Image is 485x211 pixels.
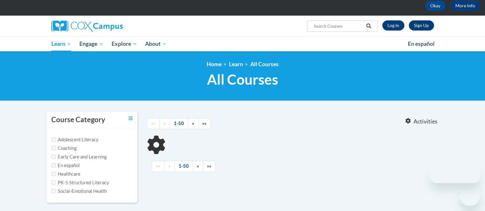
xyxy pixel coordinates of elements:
[459,186,480,206] iframe: Button to launch messaging window
[207,71,278,88] span: All Courses
[51,155,55,159] input: Checkbox for Options
[147,118,160,129] a: Begining
[79,40,103,48] span: Engage
[430,169,480,183] iframe: Message from company
[51,136,99,143] label: Adolescent Literacy
[404,37,439,51] a: En español
[152,161,165,172] a: Begining
[51,179,109,186] label: PK-5 Structured Literacy
[75,37,107,51] a: Engage
[203,161,216,172] a: End
[159,118,170,129] a: Previous
[51,20,173,32] a: Cox Campus
[51,145,77,152] label: Coaching
[129,115,133,122] a: Toggle collapse
[164,121,166,126] span: «
[112,40,137,48] span: Explore
[409,20,434,31] a: Register
[229,61,243,67] a: Learn
[164,161,175,172] a: Previous
[151,121,156,126] span: ««
[192,121,194,126] span: »
[425,1,445,11] button: Okay
[170,118,188,129] a: 1-50
[51,171,80,178] label: Healthcare
[107,37,141,51] a: Explore
[168,163,171,169] span: «
[408,40,435,47] span: En español
[197,163,199,169] span: »
[198,118,211,129] a: End
[51,180,55,185] input: Checkbox for Options
[156,163,160,169] span: ««
[174,161,193,172] a: 1-50
[51,153,107,160] label: Early Care and Learning
[207,163,211,169] span: »»
[207,61,222,67] a: Home
[51,188,107,195] label: Social-Emotional Health
[313,22,364,30] input: Search Courses
[202,121,207,126] span: »»
[51,163,55,167] input: Checkbox for Options
[47,37,76,51] a: Learn
[51,115,105,125] h3: Course Category
[51,40,71,48] span: Learn
[193,161,203,172] a: Next
[450,1,480,11] a: More Info
[51,172,55,176] input: Checkbox for Options
[51,137,55,142] input: Checkbox for Options
[51,189,55,193] input: Checkbox for Options
[51,162,80,169] label: En español
[51,20,123,32] img: Cox Campus
[364,22,373,30] button: Search
[141,37,171,51] a: About
[188,118,198,129] a: Next
[250,61,279,67] a: All Courses
[414,118,437,125] span: Activities
[382,20,404,31] a: Log In
[145,40,167,48] span: About
[42,37,444,51] div: Main menu
[51,146,55,150] input: Checkbox for Options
